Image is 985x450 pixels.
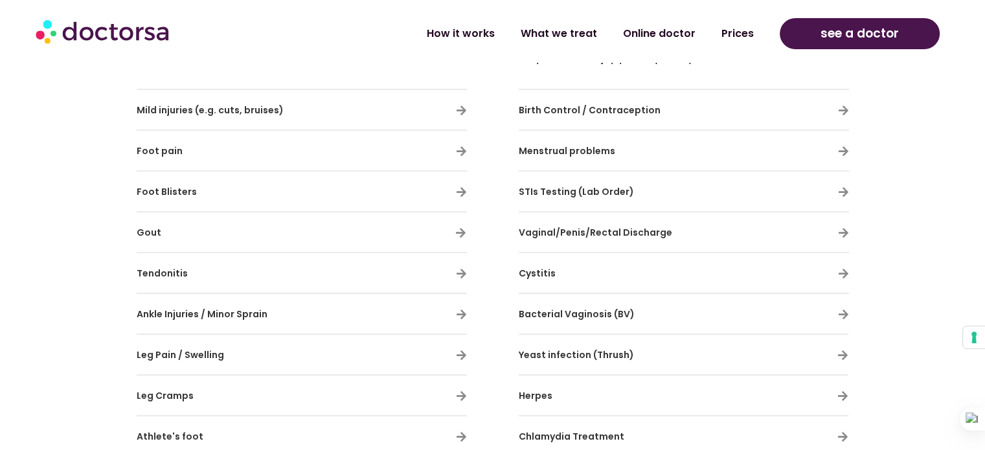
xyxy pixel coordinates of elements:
span: Tendonitis [137,267,188,280]
span: Gout [137,226,161,239]
a: Prices [708,19,767,49]
span: Leg Pain / Swelling [137,348,224,361]
span: Foot pain [137,144,183,157]
span: Menstrual problems [519,144,615,157]
a: see a doctor [780,18,940,49]
span: Athlete's foot [137,430,203,443]
span: Chlamydia Treatment [519,430,624,443]
span: Leg Cramps [137,389,194,402]
span: Mild injuries (e.g. cuts, bruises) [137,104,284,117]
span: Birth Control / Contraception [519,104,661,117]
a: What we treat [508,19,610,49]
a: How it works [414,19,508,49]
a: Online doctor [610,19,708,49]
span: see a doctor [821,23,899,44]
span: STIs Testing (Lab Order) [519,185,634,198]
span: Herpes [519,389,552,402]
span: Cystitis [519,267,556,280]
span: Foot Blisters [137,185,197,198]
button: Your consent preferences for tracking technologies [963,326,985,348]
nav: Menu [260,19,767,49]
span: Yeast infection (Thrush) [519,348,634,361]
span: Vaginal/Penis/Rectal Discharge [519,226,672,239]
span: Bacterial Vaginosis (BV) [519,308,635,321]
span: Ankle Injuries / Minor Sprain [137,308,267,321]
